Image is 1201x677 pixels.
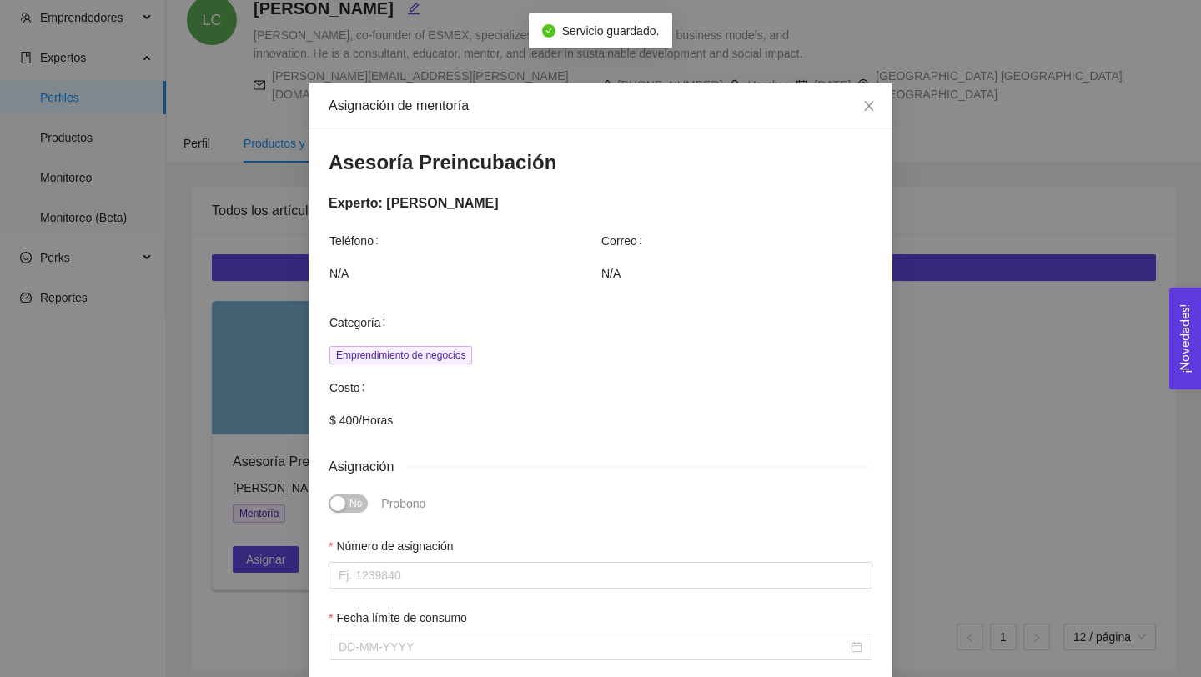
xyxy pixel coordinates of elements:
[601,264,872,283] span: N/A
[329,411,872,429] span: $ 400 / Horas
[329,609,467,627] label: Fecha límite de consumo
[542,24,555,38] span: check-circle
[329,97,872,115] div: Asignación de mentoría
[329,149,872,176] h3: Asesoría Preincubación
[329,346,472,364] span: Emprendimiento de negocios
[329,379,371,397] span: Costo
[329,264,600,283] span: N/A
[381,497,425,510] span: Probono
[329,456,407,477] span: Asignación
[562,24,660,38] span: Servicio guardado.
[329,193,872,213] div: Experto: [PERSON_NAME]
[339,638,847,656] input: Fecha límite de consumo
[329,537,454,555] label: Número de asignación
[329,313,392,332] span: Categoría
[329,562,872,589] input: Número de asignación
[862,99,876,113] span: close
[1169,288,1201,389] button: Open Feedback Widget
[601,232,649,250] span: Correo
[846,83,892,130] button: Close
[349,494,362,513] span: No
[329,232,385,250] span: Teléfono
